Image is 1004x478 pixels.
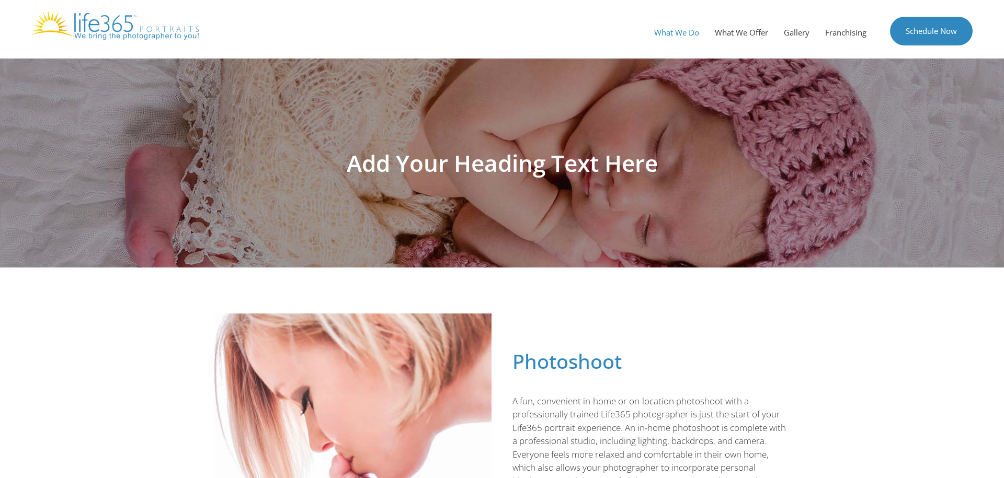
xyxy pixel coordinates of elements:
a: Schedule Now [890,17,973,45]
h1: Add Your Heading Text Here [209,151,795,174]
a: Franchising [817,17,874,48]
span: Photoshoot [512,347,622,375]
a: Gallery [776,17,817,48]
a: What We Offer [707,17,776,48]
a: What We Do [646,17,707,48]
img: Life365 [31,10,199,40]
